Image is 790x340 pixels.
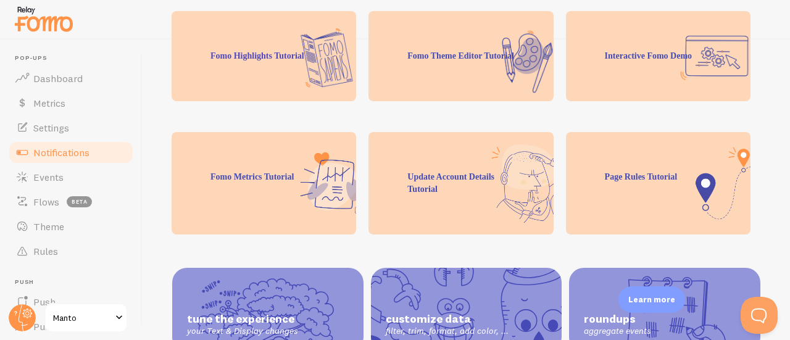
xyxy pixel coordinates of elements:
[33,196,59,208] span: Flows
[7,214,135,239] a: Theme
[172,132,356,234] div: Fomo Metrics Tutorial
[368,11,553,101] div: Fomo Theme Editor Tutorial
[187,326,349,337] span: your Text & Display changes
[386,326,547,337] span: filter, trim, format, add color, ...
[584,312,746,326] span: roundups
[566,132,750,234] div: Page Rules Tutorial
[33,171,64,183] span: Events
[44,303,128,333] a: Manto
[386,312,547,326] span: customize data
[741,297,778,334] iframe: Help Scout Beacon - Open
[172,11,356,101] div: Fomo Highlights Tutorial
[7,165,135,189] a: Events
[33,296,56,308] span: Push
[33,122,69,134] span: Settings
[628,294,675,305] p: Learn more
[566,11,750,101] div: Interactive Fomo Demo
[618,286,685,313] div: Learn more
[33,72,83,85] span: Dashboard
[33,146,89,159] span: Notifications
[7,189,135,214] a: Flows beta
[7,140,135,165] a: Notifications
[187,312,349,326] span: tune the experience
[7,289,135,314] a: Push
[584,326,746,337] span: aggregate events
[368,132,553,234] div: Update Account Details Tutorial
[7,115,135,140] a: Settings
[7,66,135,91] a: Dashboard
[67,196,92,207] span: beta
[7,91,135,115] a: Metrics
[33,97,65,109] span: Metrics
[7,239,135,263] a: Rules
[33,220,64,233] span: Theme
[13,3,75,35] img: fomo-relay-logo-orange.svg
[15,54,135,62] span: Pop-ups
[15,278,135,286] span: Push
[53,310,112,325] span: Manto
[33,245,58,257] span: Rules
